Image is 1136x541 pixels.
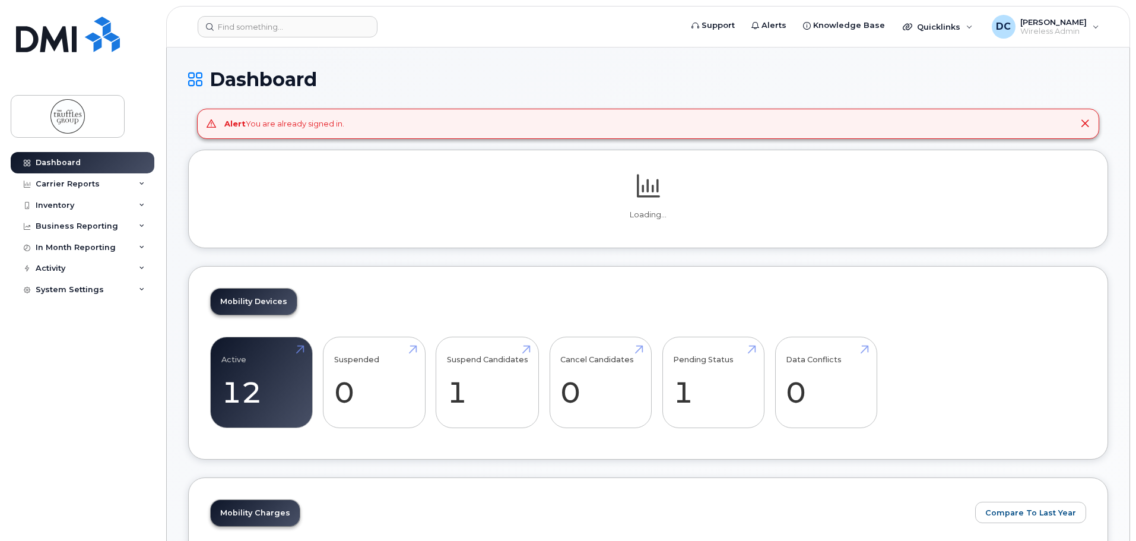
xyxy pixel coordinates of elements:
[673,343,753,422] a: Pending Status 1
[786,343,866,422] a: Data Conflicts 0
[985,507,1076,518] span: Compare To Last Year
[211,500,300,526] a: Mobility Charges
[224,119,246,128] strong: Alert
[224,118,344,129] div: You are already signed in.
[210,210,1086,220] p: Loading...
[221,343,302,422] a: Active 12
[211,289,297,315] a: Mobility Devices
[560,343,640,422] a: Cancel Candidates 0
[447,343,528,422] a: Suspend Candidates 1
[188,69,1108,90] h1: Dashboard
[334,343,414,422] a: Suspended 0
[975,502,1086,523] button: Compare To Last Year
